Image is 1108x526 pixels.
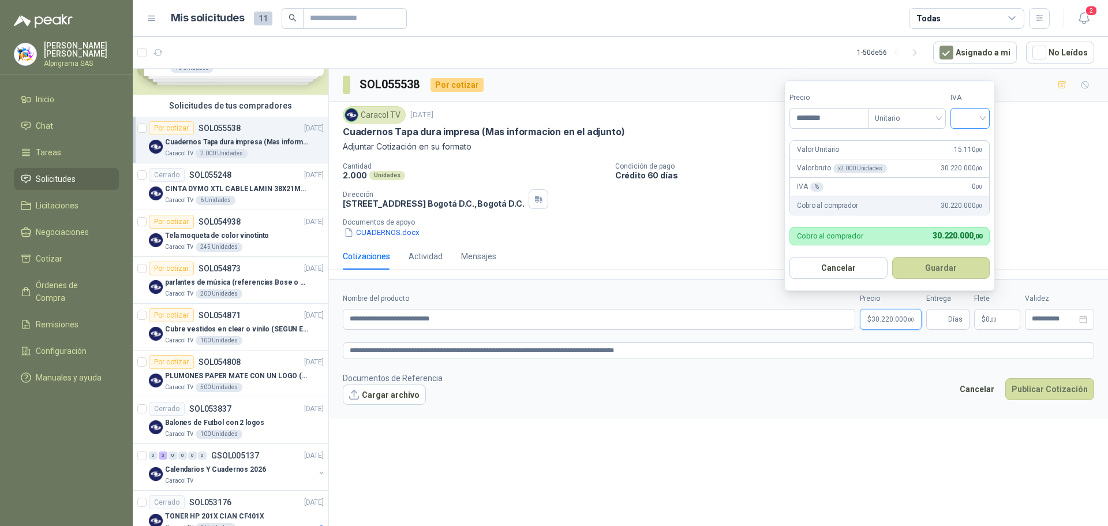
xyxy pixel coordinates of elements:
[165,383,193,392] p: Caracol TV
[933,231,982,240] span: 30.220.000
[14,367,119,389] a: Manuales y ayuda
[36,173,76,185] span: Solicitudes
[14,314,119,335] a: Remisiones
[165,196,193,205] p: Caracol TV
[976,203,983,209] span: ,00
[976,165,983,171] span: ,00
[196,336,242,345] div: 100 Unidades
[149,262,194,275] div: Por cotizar
[133,95,328,117] div: Solicitudes de tus compradores
[941,200,982,211] span: 30.220.000
[14,274,119,309] a: Órdenes de Compra
[892,257,990,279] button: Guardar
[149,420,163,434] img: Company Logo
[189,405,231,413] p: SOL053837
[797,200,858,211] p: Cobro al comprador
[14,340,119,362] a: Configuración
[369,171,405,180] div: Unidades
[36,318,78,331] span: Remisiones
[36,279,108,304] span: Órdenes de Compra
[304,310,324,321] p: [DATE]
[36,120,53,132] span: Chat
[976,184,983,190] span: ,00
[14,43,36,65] img: Company Logo
[304,123,324,134] p: [DATE]
[199,358,241,366] p: SOL054808
[165,324,309,335] p: Cubre vestidos en clear o vinilo (SEGUN ESPECIFICACIONES DEL ADJUNTO)
[343,140,1094,153] p: Adjuntar Cotización en su formato
[14,221,119,243] a: Negociaciones
[304,497,324,508] p: [DATE]
[149,308,194,322] div: Por cotizar
[789,257,888,279] button: Cancelar
[343,199,524,208] p: [STREET_ADDRESS] Bogotá D.C. , Bogotá D.C.
[254,12,272,25] span: 11
[165,417,264,428] p: Balones de Futbol con 2 logos
[36,199,78,212] span: Licitaciones
[343,170,367,180] p: 2.000
[797,232,863,240] p: Cobro al comprador
[343,226,421,238] button: CUADERNOS.docx
[933,42,1017,64] button: Asignado a mi
[133,210,328,257] a: Por cotizarSOL054938[DATE] Company LogoTela moqueta de color vinotintoCaracol TV245 Unidades
[1073,8,1094,29] button: 2
[972,181,982,192] span: 0
[976,147,983,153] span: ,00
[431,78,484,92] div: Por cotizar
[44,60,119,67] p: Alprigrama SAS
[133,304,328,350] a: Por cotizarSOL054871[DATE] Company LogoCubre vestidos en clear o vinilo (SEGUN ESPECIFICACIONES D...
[797,163,886,174] p: Valor bruto
[196,289,242,299] div: 200 Unidades
[149,327,163,341] img: Company Logo
[953,378,1001,400] button: Cancelar
[289,14,297,22] span: search
[1026,42,1094,64] button: No Leídos
[133,397,328,444] a: CerradoSOL053837[DATE] Company LogoBalones de Futbol con 2 logosCaracol TV100 Unidades
[149,467,163,481] img: Company Logo
[149,233,163,247] img: Company Logo
[343,372,443,385] p: Documentos de Referencia
[304,450,324,461] p: [DATE]
[1025,293,1094,304] label: Validez
[360,76,421,94] h3: SOL055538
[304,217,324,227] p: [DATE]
[196,430,242,439] div: 100 Unidades
[941,163,982,174] span: 30.220.000
[149,452,158,460] div: 0
[149,495,185,509] div: Cerrado
[198,452,207,460] div: 0
[196,149,248,158] div: 2.000 Unidades
[857,43,924,62] div: 1 - 50 de 56
[1005,378,1094,400] button: Publicar Cotización
[974,309,1020,330] p: $ 0,00
[304,404,324,415] p: [DATE]
[211,452,259,460] p: GSOL005137
[409,250,443,263] div: Actividad
[165,476,193,486] p: Caracol TV
[196,243,242,252] div: 245 Unidades
[1085,5,1098,16] span: 2
[159,452,167,460] div: 3
[343,106,406,124] div: Caracol TV
[789,92,868,103] label: Precio
[14,115,119,137] a: Chat
[188,452,197,460] div: 0
[343,250,390,263] div: Cotizaciones
[165,149,193,158] p: Caracol TV
[189,171,231,179] p: SOL055248
[860,293,922,304] label: Precio
[165,230,269,241] p: Tela moqueta de color vinotinto
[982,316,986,323] span: $
[343,191,524,199] p: Dirección
[954,144,982,155] span: 15.110
[149,168,185,182] div: Cerrado
[149,140,163,154] img: Company Logo
[133,350,328,397] a: Por cotizarSOL054808[DATE] Company LogoPLUMONES PAPER MATE CON UN LOGO (SEGUN REF.ADJUNTA)Caracol...
[165,430,193,439] p: Caracol TV
[343,385,426,405] button: Cargar archivo
[14,248,119,270] a: Cotizar
[36,93,54,106] span: Inicio
[199,264,241,273] p: SOL054873
[165,243,193,252] p: Caracol TV
[990,316,997,323] span: ,00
